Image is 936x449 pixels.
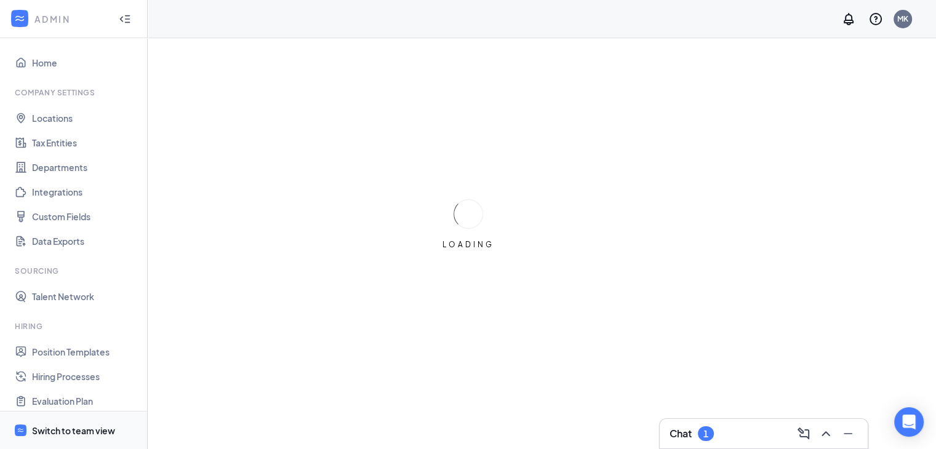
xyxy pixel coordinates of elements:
svg: WorkstreamLogo [17,426,25,434]
a: Locations [32,106,137,130]
svg: WorkstreamLogo [14,12,26,25]
div: Switch to team view [32,424,115,437]
a: Departments [32,155,137,180]
a: Home [32,50,137,75]
svg: ChevronUp [818,426,833,441]
a: Data Exports [32,229,137,253]
div: Company Settings [15,87,135,98]
div: 1 [703,429,708,439]
a: Custom Fields [32,204,137,229]
button: Minimize [838,424,858,443]
div: Hiring [15,321,135,332]
button: ChevronUp [816,424,836,443]
svg: Minimize [841,426,855,441]
svg: Notifications [841,12,856,26]
svg: Collapse [119,13,131,25]
h3: Chat [670,427,692,440]
a: Tax Entities [32,130,137,155]
a: Position Templates [32,340,137,364]
div: LOADING [438,239,499,250]
a: Talent Network [32,284,137,309]
svg: QuestionInfo [868,12,883,26]
div: MK [897,14,908,24]
button: ComposeMessage [794,424,814,443]
svg: ComposeMessage [796,426,811,441]
a: Evaluation Plan [32,389,137,413]
div: ADMIN [34,13,108,25]
div: Open Intercom Messenger [894,407,924,437]
a: Hiring Processes [32,364,137,389]
a: Integrations [32,180,137,204]
div: Sourcing [15,266,135,276]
